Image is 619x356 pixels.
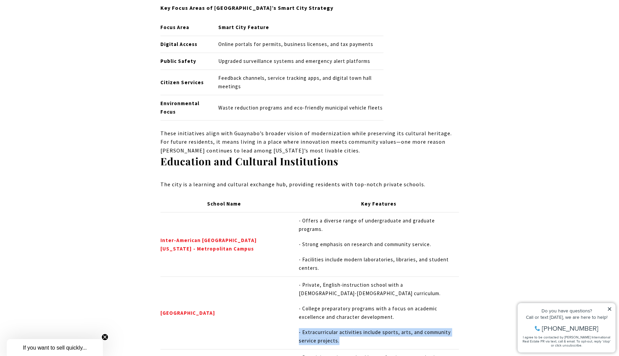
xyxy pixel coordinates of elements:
td: Feedback channels, service tracking apps, and digital town hall meetings [213,70,383,95]
strong: Citizen Services [160,79,204,86]
span: - Strong emphasis on research and community service. [299,241,431,247]
span: - Offers a diverse range of undergraduate and graduate programs. [299,217,435,232]
th: Smart City Feature [213,19,383,36]
span: If you want to sell quickly... [23,345,87,351]
th: Focus Area [160,19,213,36]
button: Close teaser [102,334,108,340]
div: Do you have questions? [7,15,98,20]
a: Wesleyan Academy - open in a new tab [160,310,215,316]
strong: Key Focus Areas of [GEOGRAPHIC_DATA]’s Smart City Strategy [160,4,333,11]
strong: Public Safety [160,58,196,64]
a: Inter-American University of Puerto Rico - Metropolitan Campus - open in a new tab [160,237,257,252]
td: Waste reduction programs and eco-friendly municipal vehicle fleets [213,95,383,120]
strong: Digital Access [160,41,197,47]
span: - Facilities include modern laboratories, libraries, and student centers. [299,256,449,271]
p: These initiatives align with Guaynabo’s broader vision of modernization while preserving its cult... [160,129,459,155]
span: [PHONE_NUMBER] [28,32,84,39]
td: Online portals for permits, business licenses, and tax payments [213,36,383,53]
span: I agree to be contacted by [PERSON_NAME] International Real Estate PR via text, call & email. To ... [8,42,96,54]
div: If you want to sell quickly...Close teaser [7,339,103,356]
div: Call or text [DATE], we are here to help! [7,22,98,26]
strong: Education and Cultural Institutions [160,155,338,168]
strong: School Name [207,200,241,207]
span: - College preparatory programs with a focus on academic excellence and character development. [299,305,437,320]
span: - Private, English-instruction school with a [DEMOGRAPHIC_DATA]-[DEMOGRAPHIC_DATA] curriculum. [299,282,441,296]
strong: Environmental Focus [160,100,199,115]
span: - Extracurricular activities include sports, arts, and community service projects. [299,329,451,344]
strong: Key Features [361,200,396,207]
td: Upgraded surveillance systems and emergency alert platforms [213,53,383,70]
span: The city is a learning and cultural exchange hub, providing residents with top-notch private scho... [160,181,425,188]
